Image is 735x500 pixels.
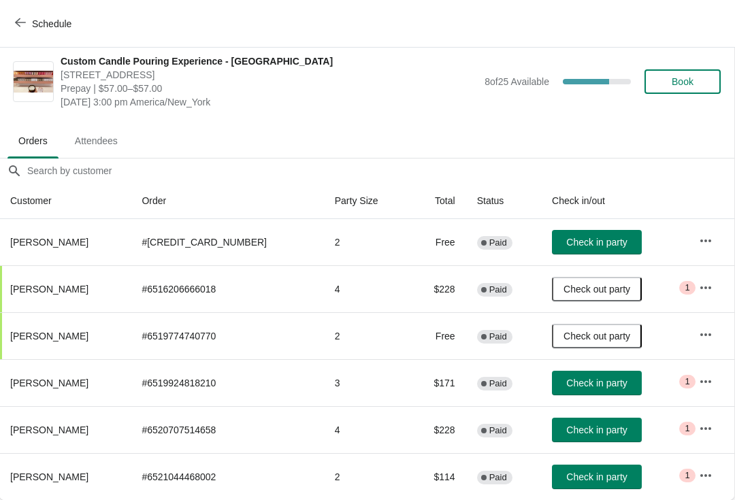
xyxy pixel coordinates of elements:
[10,237,88,248] span: [PERSON_NAME]
[61,68,478,82] span: [STREET_ADDRESS]
[552,371,642,395] button: Check in party
[566,424,627,435] span: Check in party
[566,237,627,248] span: Check in party
[7,12,82,36] button: Schedule
[685,423,689,434] span: 1
[131,359,323,406] td: # 6519924818210
[131,406,323,453] td: # 6520707514658
[10,471,88,482] span: [PERSON_NAME]
[410,183,466,219] th: Total
[324,183,410,219] th: Party Size
[32,18,71,29] span: Schedule
[131,219,323,265] td: # [CREDIT_CARD_NUMBER]
[10,378,88,388] span: [PERSON_NAME]
[489,237,507,248] span: Paid
[410,453,466,500] td: $114
[566,471,627,482] span: Check in party
[324,453,410,500] td: 2
[131,265,323,312] td: # 6516206666018
[489,331,507,342] span: Paid
[489,378,507,389] span: Paid
[685,376,689,387] span: 1
[324,406,410,453] td: 4
[7,129,59,153] span: Orders
[552,324,642,348] button: Check out party
[566,378,627,388] span: Check in party
[489,472,507,483] span: Paid
[410,312,466,359] td: Free
[489,284,507,295] span: Paid
[10,331,88,341] span: [PERSON_NAME]
[410,359,466,406] td: $171
[14,71,53,93] img: Custom Candle Pouring Experience - Fort Lauderdale
[61,54,478,68] span: Custom Candle Pouring Experience - [GEOGRAPHIC_DATA]
[131,183,323,219] th: Order
[466,183,541,219] th: Status
[10,424,88,435] span: [PERSON_NAME]
[489,425,507,436] span: Paid
[685,282,689,293] span: 1
[61,95,478,109] span: [DATE] 3:00 pm America/New_York
[644,69,721,94] button: Book
[10,284,88,295] span: [PERSON_NAME]
[541,183,688,219] th: Check in/out
[27,159,734,183] input: Search by customer
[64,129,129,153] span: Attendees
[324,359,410,406] td: 3
[131,453,323,500] td: # 6521044468002
[61,82,478,95] span: Prepay | $57.00–$57.00
[552,230,642,254] button: Check in party
[685,470,689,481] span: 1
[672,76,693,87] span: Book
[324,265,410,312] td: 4
[485,76,549,87] span: 8 of 25 Available
[552,465,642,489] button: Check in party
[324,219,410,265] td: 2
[410,406,466,453] td: $228
[552,277,642,301] button: Check out party
[563,331,630,341] span: Check out party
[552,418,642,442] button: Check in party
[131,312,323,359] td: # 6519774740770
[324,312,410,359] td: 2
[410,219,466,265] td: Free
[563,284,630,295] span: Check out party
[410,265,466,312] td: $228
